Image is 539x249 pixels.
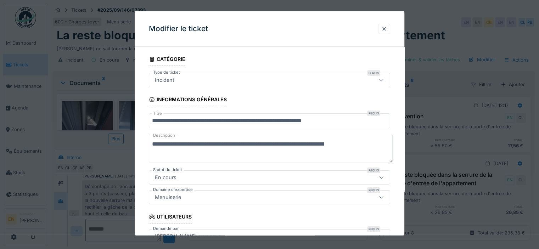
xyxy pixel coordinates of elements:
[152,226,180,232] label: Demandé par
[152,232,200,240] div: [PERSON_NAME]
[149,94,227,106] div: Informations générales
[367,111,380,116] div: Requis
[152,69,181,75] label: Type de ticket
[152,174,179,181] div: En cours
[367,226,380,232] div: Requis
[367,168,380,173] div: Requis
[152,76,177,84] div: Incident
[367,187,380,193] div: Requis
[152,131,176,140] label: Description
[149,211,192,223] div: Utilisateurs
[149,54,185,66] div: Catégorie
[152,111,163,117] label: Titre
[149,24,208,33] h3: Modifier le ticket
[152,167,184,173] label: Statut du ticket
[152,193,184,201] div: Menuiserie
[367,70,380,76] div: Requis
[152,187,194,193] label: Domaine d'expertise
